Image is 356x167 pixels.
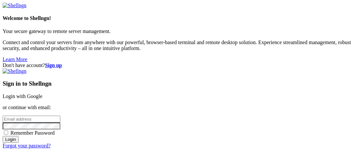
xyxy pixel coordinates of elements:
[3,116,60,123] input: Email address
[4,130,8,135] input: Remember Password
[3,68,26,74] img: Shellngn
[3,57,27,62] a: Learn More
[3,143,51,148] a: Forgot your password?
[3,3,26,8] img: Shellngn
[3,15,353,21] h4: Welcome to Shellngn!
[3,105,353,110] p: or continue with email:
[45,62,62,68] a: Sign up
[3,80,353,87] h3: Sign in to Shellngn
[10,130,55,136] span: Remember Password
[3,136,19,143] input: Login
[3,62,353,68] div: Don't have account?
[3,40,353,51] p: Connect and control your servers from anywhere with our powerful, browser-based terminal and remo...
[3,28,353,34] p: Your secure gateway to remote server management.
[3,93,42,99] a: Login with Google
